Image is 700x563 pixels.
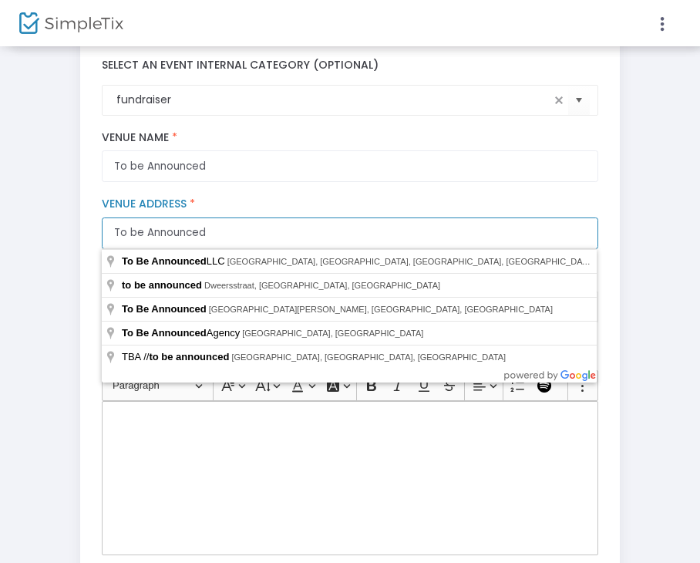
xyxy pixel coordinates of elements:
[122,327,207,339] span: To Be Announced
[122,351,231,362] span: TBA //
[149,351,229,362] span: to be announced
[116,92,549,108] input: Select Event Internal Category
[122,255,227,267] span: LLC
[102,150,597,182] input: What is the name of this venue?
[102,197,597,211] label: Venue Address
[102,57,379,73] label: Select an event internal category (optional)
[122,303,207,315] span: To Be Announced
[568,85,590,116] button: Select
[102,370,597,401] div: Editor toolbar
[122,327,242,339] span: Agency
[106,374,210,398] button: Paragraph
[95,339,606,370] label: About your event
[204,281,440,290] span: Dweersstraat, [GEOGRAPHIC_DATA], [GEOGRAPHIC_DATA]
[122,255,207,267] span: To Be Announced
[227,257,594,266] span: [GEOGRAPHIC_DATA], [GEOGRAPHIC_DATA], [GEOGRAPHIC_DATA], [GEOGRAPHIC_DATA]
[113,376,193,395] span: Paragraph
[550,91,568,110] span: clear
[209,305,553,314] span: [GEOGRAPHIC_DATA][PERSON_NAME], [GEOGRAPHIC_DATA], [GEOGRAPHIC_DATA]
[102,131,597,145] label: Venue Name
[231,352,506,362] span: [GEOGRAPHIC_DATA], [GEOGRAPHIC_DATA], [GEOGRAPHIC_DATA]
[102,401,597,555] div: Rich Text Editor, main
[242,329,423,338] span: [GEOGRAPHIC_DATA], [GEOGRAPHIC_DATA]
[122,279,202,291] span: to be announced
[102,217,597,249] input: Where will the event be taking place?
